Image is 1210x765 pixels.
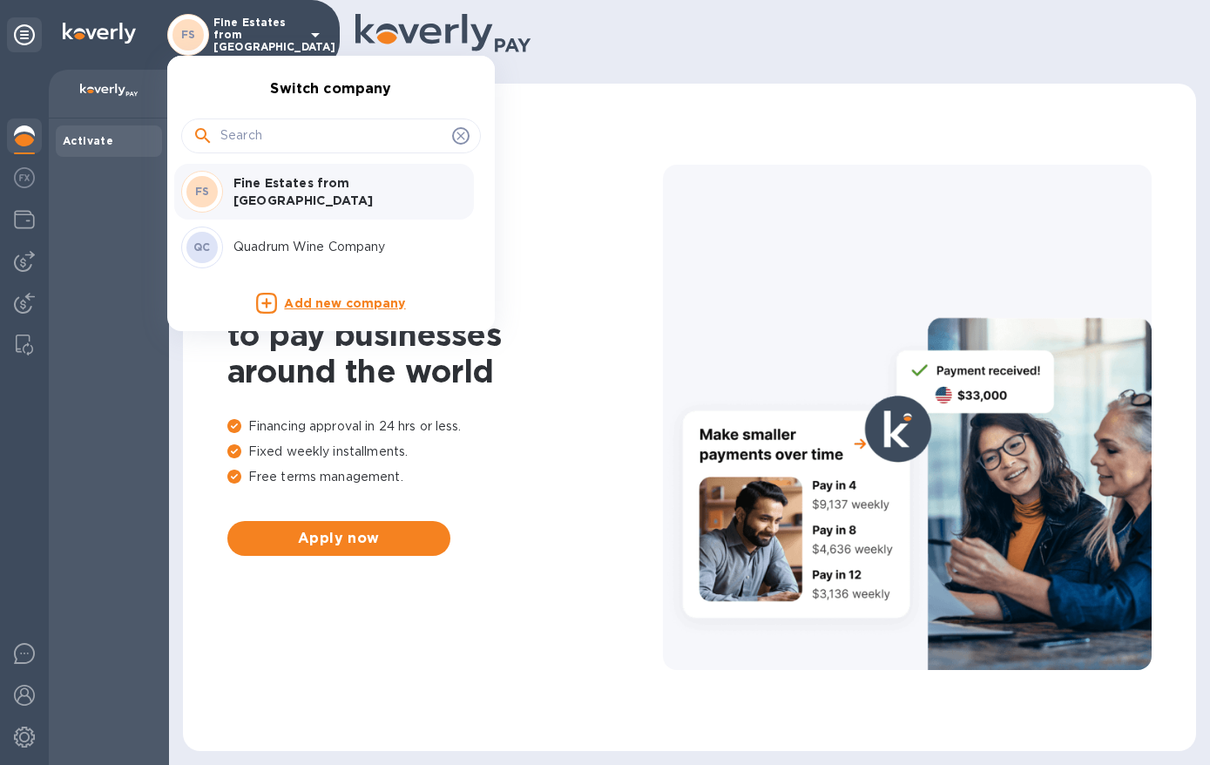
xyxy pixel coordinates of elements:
[195,185,210,198] b: FS
[193,240,211,254] b: QC
[284,294,405,314] p: Add new company
[233,238,453,256] p: Quadrum Wine Company
[233,174,453,209] p: Fine Estates from [GEOGRAPHIC_DATA]
[220,123,445,149] input: Search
